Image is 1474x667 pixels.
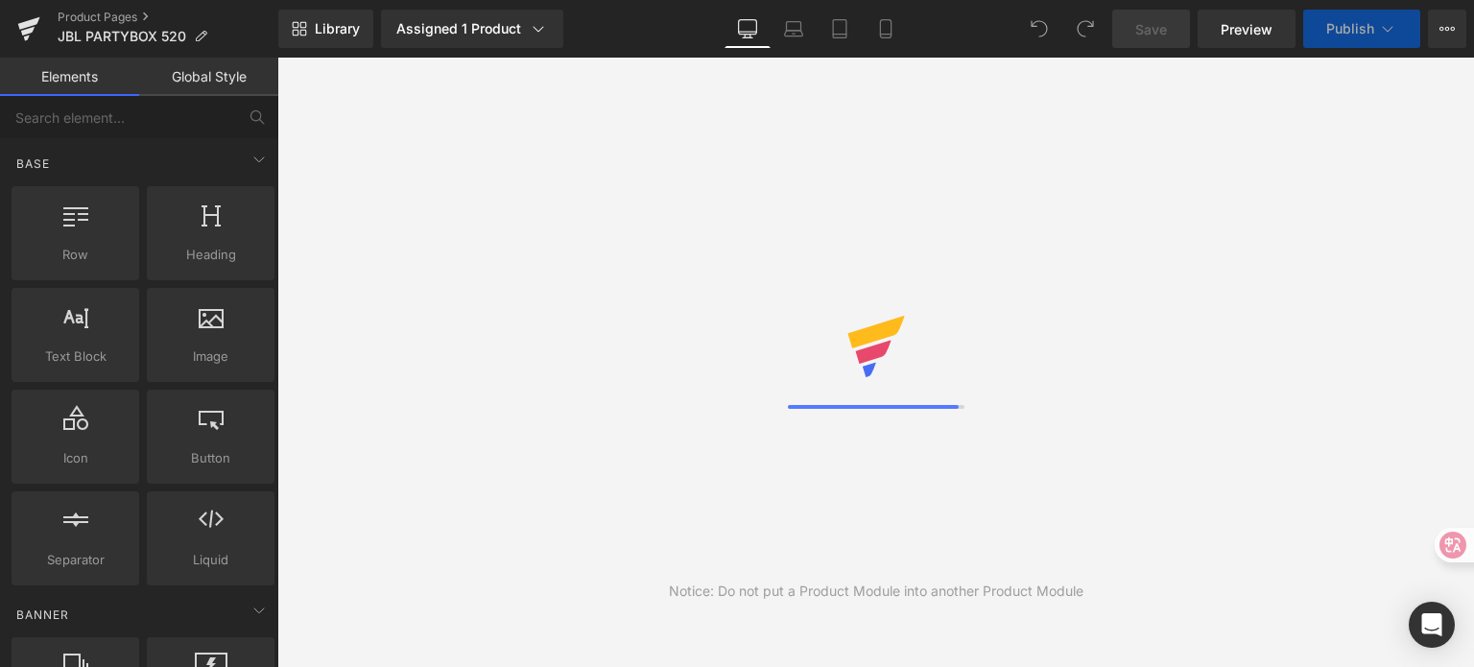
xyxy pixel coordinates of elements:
a: Preview [1198,10,1296,48]
a: Desktop [725,10,771,48]
span: Icon [17,448,133,468]
span: Base [14,155,52,173]
span: Save [1135,19,1167,39]
span: JBL PARTYBOX 520 [58,29,186,44]
button: Redo [1066,10,1105,48]
span: Liquid [153,550,269,570]
span: Heading [153,245,269,265]
a: Tablet [817,10,863,48]
span: Row [17,245,133,265]
span: Library [315,20,360,37]
a: Laptop [771,10,817,48]
span: Publish [1326,21,1374,36]
span: Preview [1221,19,1272,39]
div: Notice: Do not put a Product Module into another Product Module [669,581,1083,602]
div: Assigned 1 Product [396,19,548,38]
div: Open Intercom Messenger [1409,602,1455,648]
a: Product Pages [58,10,278,25]
span: Image [153,346,269,367]
span: Separator [17,550,133,570]
button: More [1428,10,1466,48]
span: Banner [14,606,71,624]
button: Undo [1020,10,1058,48]
span: Button [153,448,269,468]
a: Mobile [863,10,909,48]
a: Global Style [139,58,278,96]
a: New Library [278,10,373,48]
span: Text Block [17,346,133,367]
button: Publish [1303,10,1420,48]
